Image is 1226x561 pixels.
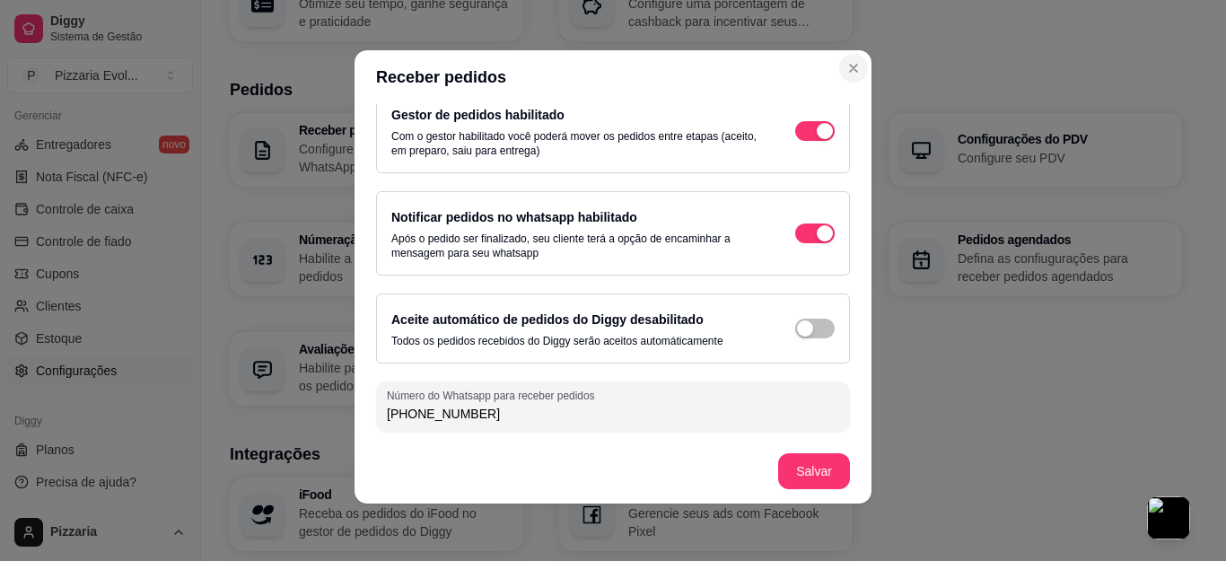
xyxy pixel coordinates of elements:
label: Número do Whatsapp para receber pedidos [387,388,600,403]
button: Close [839,54,868,83]
label: Gestor de pedidos habilitado [391,108,565,122]
button: Salvar [778,453,850,489]
p: Após o pedido ser finalizado, seu cliente terá a opção de encaminhar a mensagem para seu whatsapp [391,232,759,260]
label: Notificar pedidos no whatsapp habilitado [391,210,637,224]
input: Número do Whatsapp para receber pedidos [387,405,839,423]
p: Todos os pedidos recebidos do Diggy serão aceitos automáticamente [391,334,723,348]
label: Aceite automático de pedidos do Diggy desabilitado [391,312,704,327]
header: Receber pedidos [355,50,871,104]
p: Com o gestor habilitado você poderá mover os pedidos entre etapas (aceito, em preparo, saiu para ... [391,129,759,158]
